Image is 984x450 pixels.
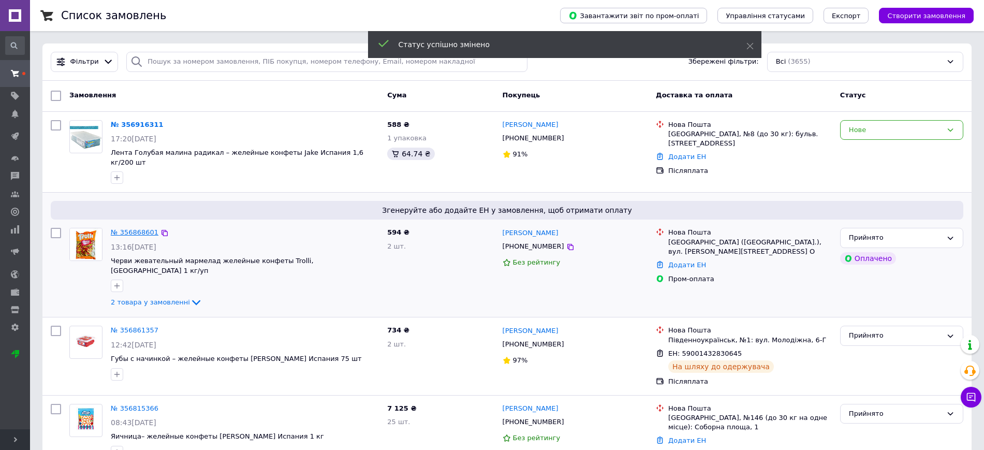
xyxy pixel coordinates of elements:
div: Пром-оплата [668,274,832,284]
span: Згенеруйте або додайте ЕН у замовлення, щоб отримати оплату [55,205,959,215]
span: [PHONE_NUMBER] [503,340,564,348]
div: Нове [849,125,942,136]
div: Нова Пошта [668,120,832,129]
div: Прийнято [849,330,942,341]
span: Без рейтингу [513,258,561,266]
button: Чат з покупцем [961,387,981,408]
div: Статус успішно змінено [399,39,721,50]
a: Додати ЕН [668,153,706,161]
div: 64.74 ₴ [387,148,434,160]
img: Фото товару [70,123,102,149]
span: Cума [387,91,406,99]
div: Післяплата [668,377,832,386]
img: Фото товару [74,326,98,358]
a: [PERSON_NAME] [503,326,559,336]
span: 594 ₴ [387,228,409,236]
span: 08:43[DATE] [111,418,156,427]
a: Фото товару [69,326,102,359]
span: [PHONE_NUMBER] [503,134,564,142]
span: 97% [513,356,528,364]
a: Яичница– желейные конфеты [PERSON_NAME] Испания 1 кг [111,432,324,440]
span: Експорт [832,12,861,20]
a: Створити замовлення [869,11,974,19]
div: Оплачено [840,252,896,265]
span: Доставка та оплата [656,91,732,99]
div: Нова Пошта [668,228,832,237]
a: № 356868601 [111,228,158,236]
button: Управління статусами [717,8,813,23]
span: 2 шт. [387,242,406,250]
a: 2 товара у замовленні [111,298,202,306]
div: На шляху до одержувача [668,360,774,373]
span: 13:16[DATE] [111,243,156,251]
span: Фільтри [70,57,99,67]
a: Фото товару [69,404,102,437]
span: Збережені фільтри: [688,57,759,67]
a: Додати ЕН [668,261,706,269]
a: № 356916311 [111,121,164,128]
span: 1 упаковка [387,134,427,142]
img: Фото товару [74,404,98,437]
a: № 356815366 [111,404,158,412]
div: Прийнято [849,409,942,419]
span: 12:42[DATE] [111,341,156,349]
span: 7 125 ₴ [387,404,416,412]
span: Всі [776,57,786,67]
a: [PERSON_NAME] [503,120,559,130]
span: ЕН: 59001432830645 [668,350,742,357]
span: 91% [513,150,528,158]
div: Нова Пошта [668,326,832,335]
span: [PHONE_NUMBER] [503,418,564,426]
button: Створити замовлення [879,8,974,23]
span: 25 шт. [387,418,410,426]
a: Губы с начинкой – желейные конфеты [PERSON_NAME] Испания 75 шт [111,355,362,362]
span: 734 ₴ [387,326,409,334]
a: Фото товару [69,120,102,153]
span: 2 шт. [387,340,406,348]
span: Статус [840,91,866,99]
span: 2 товара у замовленні [111,298,190,306]
span: 17:20[DATE] [111,135,156,143]
button: Експорт [824,8,869,23]
a: Черви жевательный мармелад желейные конфеты Trolli, [GEOGRAPHIC_DATA] 1 кг/уп [111,257,314,274]
a: [PERSON_NAME] [503,228,559,238]
input: Пошук за номером замовлення, ПІБ покупця, номером телефону, Email, номером накладної [126,52,527,72]
span: Покупець [503,91,540,99]
span: [PHONE_NUMBER] [503,242,564,250]
a: Лента Голубая малина радикал – желейные конфеты Jake Испания 1,6 кг/200 шт [111,149,363,166]
div: Прийнято [849,233,942,243]
a: № 356861357 [111,326,158,334]
span: (3655) [788,57,810,65]
span: Створити замовлення [887,12,965,20]
div: [GEOGRAPHIC_DATA] ([GEOGRAPHIC_DATA].), вул. [PERSON_NAME][STREET_ADDRESS] О [668,238,832,256]
button: Завантажити звіт по пром-оплаті [560,8,707,23]
a: Додати ЕН [668,437,706,444]
div: Нова Пошта [668,404,832,413]
span: Управління статусами [726,12,805,20]
h1: Список замовлень [61,9,166,22]
a: Фото товару [69,228,102,261]
span: Замовлення [69,91,116,99]
div: [GEOGRAPHIC_DATA], №8 (до 30 кг): бульв. [STREET_ADDRESS] [668,129,832,148]
span: Завантажити звіт по пром-оплаті [568,11,699,20]
div: [GEOGRAPHIC_DATA], №146 (до 30 кг на одне місце): Соборна площа, 1 [668,413,832,432]
span: 588 ₴ [387,121,409,128]
img: Фото товару [70,228,102,260]
div: Післяплата [668,166,832,176]
span: Без рейтингу [513,434,561,442]
div: Південноукраїнськ, №1: вул. Молодіжна, 6-Г [668,336,832,345]
a: [PERSON_NAME] [503,404,559,414]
